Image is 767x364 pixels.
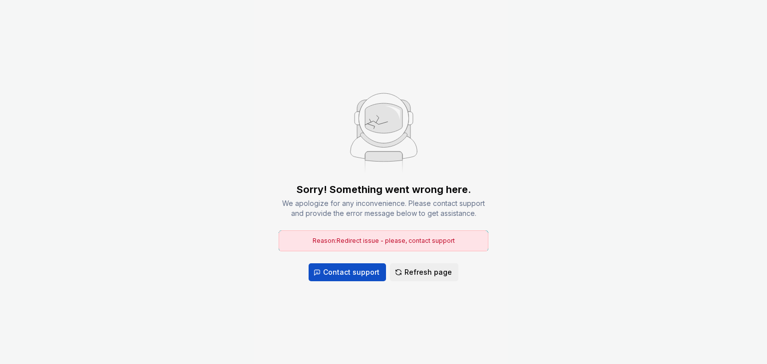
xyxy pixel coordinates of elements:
[313,237,455,244] span: Reason: Redirect issue - please, contact support
[279,198,488,218] div: We apologize for any inconvenience. Please contact support and provide the error message below to...
[390,263,458,281] button: Refresh page
[404,267,452,277] span: Refresh page
[297,182,471,196] div: Sorry! Something went wrong here.
[323,267,380,277] span: Contact support
[309,263,386,281] button: Contact support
